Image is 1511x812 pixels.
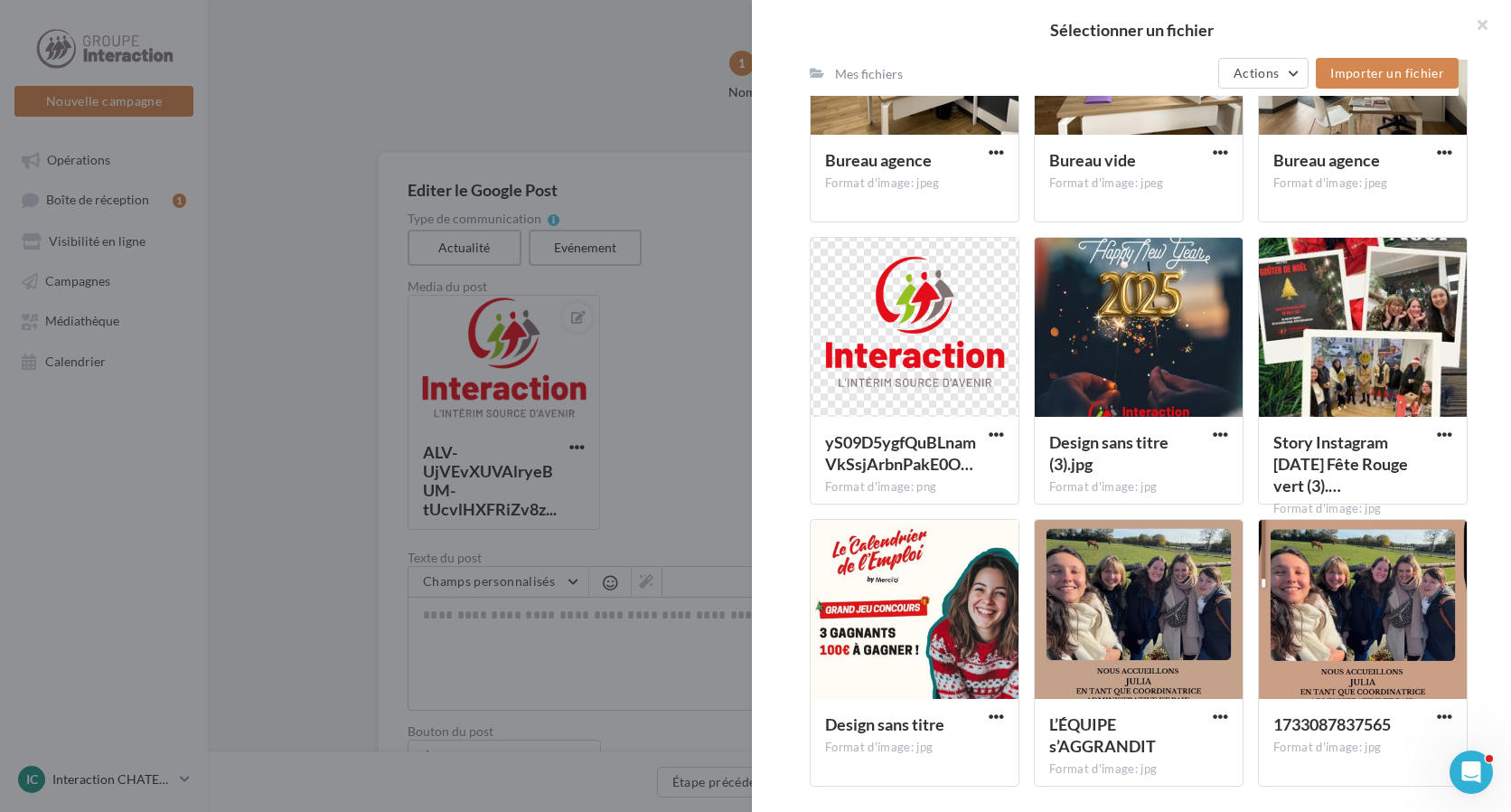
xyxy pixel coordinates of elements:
div: Format d'image: jpg [825,740,1004,756]
span: yS09D5ygfQuBLnamVkSsjArbnPakE0ONTSl8Isb7eqmrjKJ7_TmG7ch_HcQ5z2jmF-qFLclyjof73OsfeA=s0 [825,432,976,474]
iframe: Intercom live chat [1450,751,1493,794]
div: Format d'image: jpg [1049,479,1228,496]
div: Mes fichiers [835,65,903,83]
div: Format d'image: jpg [1273,501,1452,517]
div: Format d'image: jpg [1273,740,1452,756]
span: Story Instagram Noël Fête Rouge vert (3).jpg [1273,432,1408,496]
div: Format d'image: jpeg [1273,175,1452,192]
span: Bureau vide [1049,150,1136,170]
span: 1733087837565 [1273,714,1391,734]
button: Actions [1218,58,1309,89]
span: Importer un fichier [1330,65,1444,80]
span: Actions [1234,65,1279,80]
span: L’ÉQUIPE s’AGGRANDIT [1049,714,1156,756]
div: Format d'image: png [825,479,1004,496]
div: Format d'image: jpg [1049,761,1228,778]
span: Design sans titre [825,714,944,734]
div: Format d'image: jpeg [825,175,1004,192]
span: Bureau agence [825,150,932,170]
h2: Sélectionner un fichier [781,22,1482,38]
button: Importer un fichier [1316,58,1459,89]
div: Format d'image: jpeg [1049,175,1228,192]
span: Design sans titre (3).jpg [1049,432,1168,474]
span: Bureau agence [1273,150,1380,170]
